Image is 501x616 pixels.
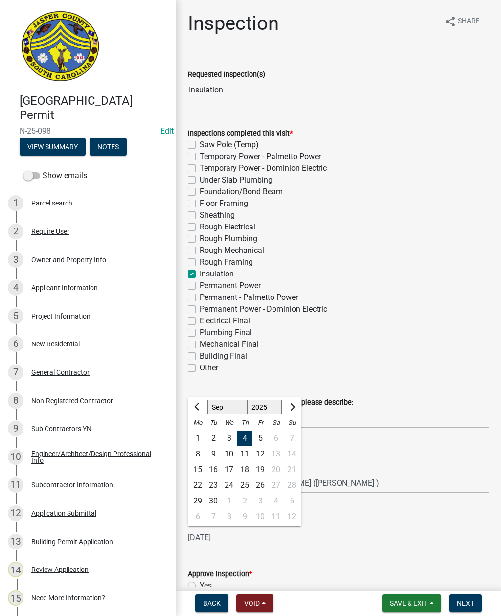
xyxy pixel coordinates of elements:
div: 11 [8,477,23,493]
div: Require User [31,228,69,235]
span: Next [457,599,474,607]
div: 15 [8,590,23,606]
div: 3 [8,252,23,268]
div: Wednesday, October 8, 2025 [221,509,237,525]
div: Mo [190,415,205,431]
div: 3 [252,493,268,509]
div: Tuesday, September 30, 2025 [205,493,221,509]
div: Friday, September 12, 2025 [252,446,268,462]
label: Insulation [200,268,234,280]
wm-modal-confirm: Edit Application Number [160,126,174,136]
div: Monday, September 15, 2025 [190,462,205,478]
div: 5 [8,308,23,324]
div: 8 [8,393,23,409]
div: 1 [221,493,237,509]
div: Thursday, September 4, 2025 [237,431,252,446]
label: Show emails [23,170,87,182]
div: 9 [237,509,252,525]
h1: Inspection [188,12,279,35]
div: 5 [252,431,268,446]
div: Application Submittal [31,510,96,517]
div: Non-Registered Contractor [31,397,113,404]
div: 9 [8,421,23,436]
div: 23 [205,478,221,493]
div: 6 [8,336,23,352]
div: Subcontractor Information [31,481,113,488]
h4: [GEOGRAPHIC_DATA] Permit [20,94,168,122]
div: 2 [8,224,23,239]
div: Building Permit Application [31,538,113,545]
div: 18 [237,462,252,478]
div: Monday, October 6, 2025 [190,509,205,525]
div: Review Application [31,566,89,573]
label: Plumbing Final [200,327,252,339]
div: 12 [252,446,268,462]
label: Temporary Power - Palmetto Power [200,151,321,162]
label: Saw Pole (Temp) [200,139,259,151]
label: Rough Electrical [200,221,255,233]
div: Wednesday, October 1, 2025 [221,493,237,509]
wm-modal-confirm: Notes [90,143,127,151]
div: Wednesday, September 3, 2025 [221,431,237,446]
select: Select year [247,400,282,414]
div: 14 [8,562,23,577]
button: Next month [286,399,297,415]
div: 1 [190,431,205,446]
div: 8 [190,446,205,462]
label: Permanent Power [200,280,261,292]
span: Back [203,599,221,607]
span: N-25-098 [20,126,157,136]
button: Previous month [192,399,204,415]
div: Monday, September 29, 2025 [190,493,205,509]
div: 3 [221,431,237,446]
div: General Contractor [31,369,90,376]
wm-modal-confirm: Summary [20,143,86,151]
div: 15 [190,462,205,478]
div: Fr [252,415,268,431]
div: 2 [205,431,221,446]
button: Save & Exit [382,594,441,612]
img: Jasper County, South Carolina [20,10,101,84]
div: Sub Contractors YN [31,425,91,432]
div: Wednesday, September 17, 2025 [221,462,237,478]
label: Rough Plumbing [200,233,257,245]
div: 13 [8,534,23,549]
div: Su [284,415,299,431]
input: mm/dd/yyyy [188,527,277,548]
div: Thursday, September 11, 2025 [237,446,252,462]
label: Inspections completed this visit [188,130,293,137]
div: 11 [237,446,252,462]
label: Sheathing [200,209,235,221]
div: Thursday, September 25, 2025 [237,478,252,493]
label: Temporary Power - Dominion Electric [200,162,327,174]
div: 29 [190,493,205,509]
label: Foundation/Bond Beam [200,186,283,198]
label: Rough Mechanical [200,245,264,256]
div: Engineer/Architect/Design Professional Info [31,450,160,464]
div: Wednesday, September 10, 2025 [221,446,237,462]
div: Tuesday, September 9, 2025 [205,446,221,462]
label: Floor Framing [200,198,248,209]
div: Monday, September 22, 2025 [190,478,205,493]
button: Void [236,594,273,612]
div: Parcel search [31,200,72,206]
label: Yes [200,580,212,592]
div: 4 [8,280,23,296]
div: 24 [221,478,237,493]
div: Need More Information? [31,594,105,601]
label: Building Final [200,350,247,362]
div: 8 [221,509,237,525]
button: shareShare [436,12,487,31]
div: 6 [190,509,205,525]
div: Monday, September 8, 2025 [190,446,205,462]
div: Friday, September 19, 2025 [252,462,268,478]
div: 25 [237,478,252,493]
div: New Residential [31,341,80,347]
div: 9 [205,446,221,462]
div: 4 [237,431,252,446]
div: Tuesday, September 16, 2025 [205,462,221,478]
label: Other [200,362,218,374]
div: 19 [252,462,268,478]
div: Thursday, October 9, 2025 [237,509,252,525]
div: 7 [8,365,23,380]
